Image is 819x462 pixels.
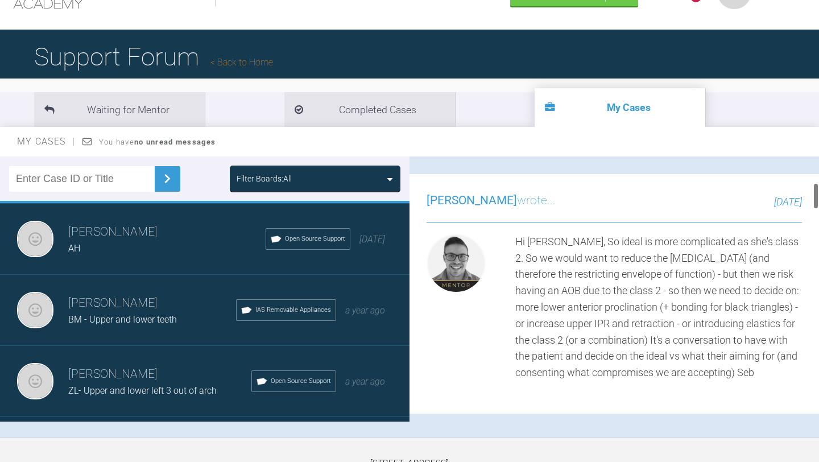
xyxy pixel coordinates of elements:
[158,170,176,188] img: chevronRight.28bd32b0.svg
[17,292,53,328] img: neil noronha
[34,37,273,77] h1: Support Forum
[68,222,266,242] h3: [PERSON_NAME]
[427,191,556,211] h3: wrote...
[210,57,273,68] a: Back to Home
[17,363,53,399] img: neil noronha
[237,172,292,185] div: Filter Boards: All
[271,376,331,386] span: Open Source Support
[284,92,455,127] li: Completed Cases
[774,196,802,208] span: [DATE]
[17,136,76,147] span: My Cases
[9,166,155,192] input: Enter Case ID or Title
[515,234,802,381] div: Hi [PERSON_NAME], So ideal is more complicated as she's class 2. So we would want to reduce the [...
[427,193,517,207] span: [PERSON_NAME]
[345,305,385,316] span: a year ago
[17,221,53,257] img: neil noronha
[68,365,251,384] h3: [PERSON_NAME]
[359,234,385,245] span: [DATE]
[34,92,205,127] li: Waiting for Mentor
[68,243,80,254] span: AH
[345,376,385,387] span: a year ago
[535,88,705,127] li: My Cases
[68,314,177,325] span: BM - Upper and lower teeth
[68,385,217,396] span: ZL- Upper and lower left 3 out of arch
[134,138,216,146] strong: no unread messages
[255,305,331,315] span: IAS Removable Appliances
[68,294,236,313] h3: [PERSON_NAME]
[285,234,345,244] span: Open Source Support
[99,138,216,146] span: You have
[427,234,486,293] img: Sebastian Wilkins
